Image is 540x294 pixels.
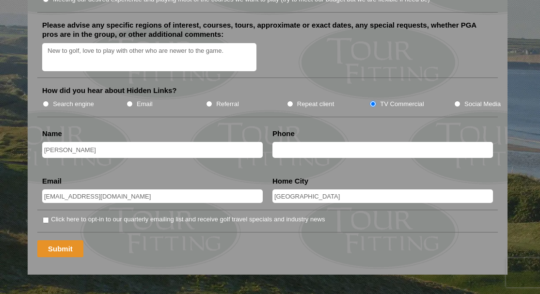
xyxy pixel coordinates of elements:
label: Search engine [53,99,94,109]
label: Repeat client [297,99,334,109]
label: TV Commercial [380,99,424,109]
input: Submit [37,240,83,257]
label: How did you hear about Hidden Links? [42,86,177,95]
label: Name [42,129,62,139]
label: Social Media [464,99,501,109]
label: Click here to opt-in to our quarterly emailing list and receive golf travel specials and industry... [51,215,325,224]
label: Phone [272,129,295,139]
label: Email [42,176,62,186]
label: Email [137,99,153,109]
label: Please advise any specific regions of interest, courses, tours, approximate or exact dates, any s... [42,20,493,39]
label: Home City [272,176,308,186]
label: Referral [216,99,239,109]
